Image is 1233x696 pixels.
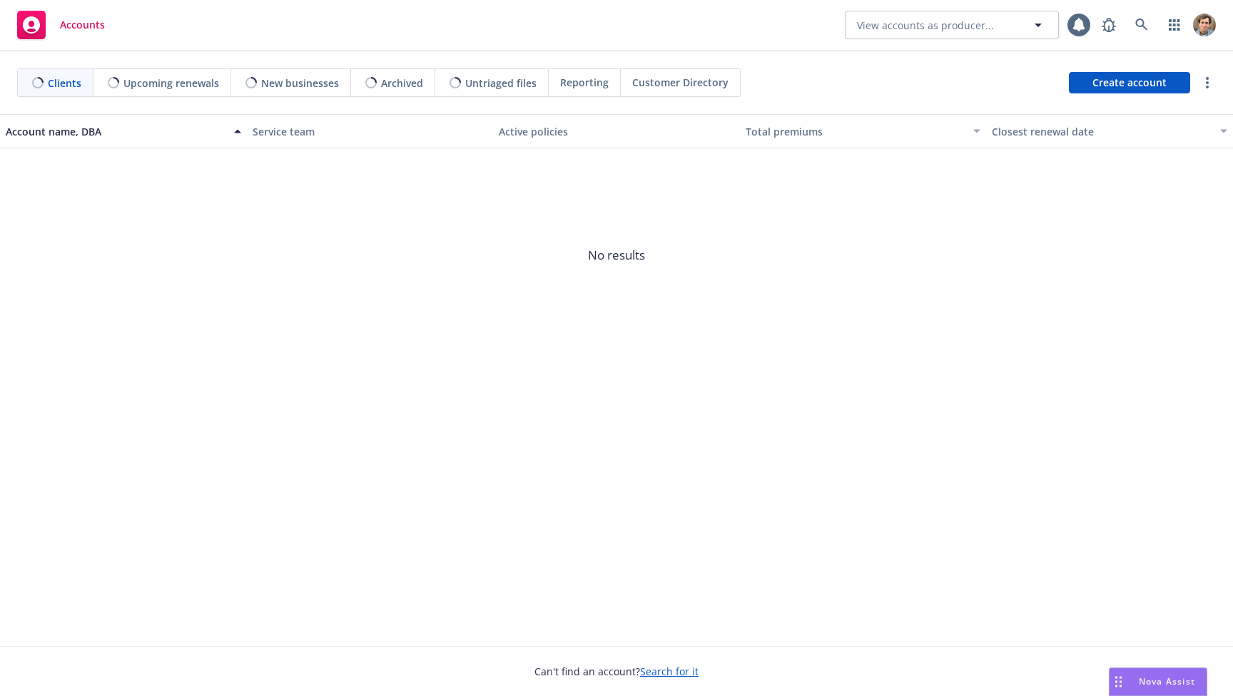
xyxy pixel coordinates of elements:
div: Closest renewal date [992,124,1212,139]
button: Nova Assist [1109,667,1207,696]
button: Service team [247,114,494,148]
span: View accounts as producer... [857,18,994,33]
a: Switch app [1160,11,1189,39]
span: Create account [1092,69,1167,96]
span: Can't find an account? [534,664,699,679]
div: Account name, DBA [6,124,225,139]
span: New businesses [261,76,339,91]
span: Accounts [60,19,105,31]
span: Upcoming renewals [123,76,219,91]
a: Report a Bug [1095,11,1123,39]
button: Active policies [493,114,740,148]
span: Customer Directory [632,75,729,90]
div: Service team [253,124,488,139]
a: Create account [1069,72,1190,93]
span: Untriaged files [465,76,537,91]
img: photo [1193,14,1216,36]
span: Reporting [560,75,609,90]
a: Search for it [640,665,699,678]
span: Archived [381,76,423,91]
div: Total premiums [746,124,965,139]
span: Clients [48,76,81,91]
div: Active policies [499,124,734,139]
a: Search [1127,11,1156,39]
a: more [1199,74,1216,91]
a: Accounts [11,5,111,45]
span: Nova Assist [1139,675,1195,687]
div: Drag to move [1110,668,1127,695]
button: Total premiums [740,114,987,148]
button: View accounts as producer... [845,11,1059,39]
button: Closest renewal date [986,114,1233,148]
